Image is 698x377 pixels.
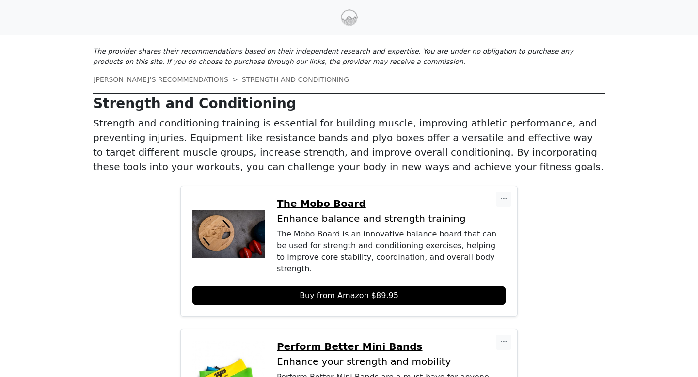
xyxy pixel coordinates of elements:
div: The Mobo Board is an innovative balance board that can be used for strength and conditioning exer... [277,228,506,275]
a: [PERSON_NAME]’S RECOMMENDATIONS [93,76,228,83]
a: Perform Better Mini Bands [277,341,506,352]
p: The provider shares their recommendations based on their independent research and expertise. You ... [93,47,605,67]
a: The Mobo Board [277,198,506,209]
p: Enhance your strength and mobility [277,356,506,367]
img: Hü Performance [341,9,358,26]
p: Strength and conditioning training is essential for building muscle, improving athletic performan... [93,116,605,174]
p: Enhance balance and strength training [277,213,506,224]
a: Buy from Amazon $89.95 [192,286,506,305]
p: Strength and Conditioning [93,95,605,112]
img: The Mobo Board [192,198,265,270]
li: STRENGTH AND CONDITIONING [228,75,349,85]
